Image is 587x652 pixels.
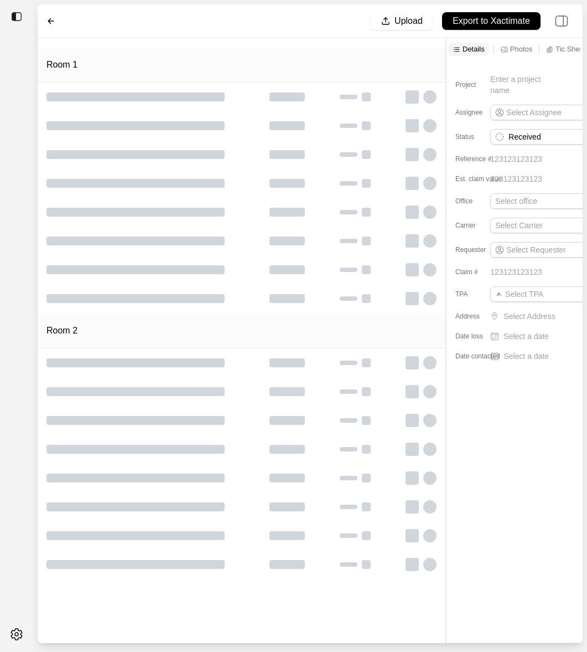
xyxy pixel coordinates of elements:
label: Date contacted [455,352,511,361]
label: Date loss [455,332,511,341]
label: Status [455,132,511,141]
img: right-panel.svg [549,9,574,33]
label: Office [455,197,511,206]
label: Carrier [455,221,511,230]
label: Address [455,312,511,321]
p: 123123123123 [490,266,542,278]
label: Reference # [455,155,511,163]
label: Requester [455,245,511,254]
label: Est. claim value [455,174,511,183]
p: 123123123123 [490,173,542,184]
p: Details [463,44,485,54]
h1: Room 2 [46,324,77,337]
label: Assignee [455,108,511,117]
p: Select a date [503,351,549,362]
label: Claim # [455,268,511,276]
p: Photos [510,44,532,54]
img: toggle sidebar [11,11,22,22]
label: Project [455,80,511,89]
p: Export to Xactimate [453,15,530,28]
p: Select a date [503,331,549,342]
p: Upload [394,15,423,28]
label: TPA [455,290,511,299]
p: 123123123123 [490,153,542,165]
button: Upload [371,12,433,30]
button: Export to Xactimate [442,12,541,30]
h1: Room 1 [46,58,77,71]
p: Enter a project name [490,74,560,96]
